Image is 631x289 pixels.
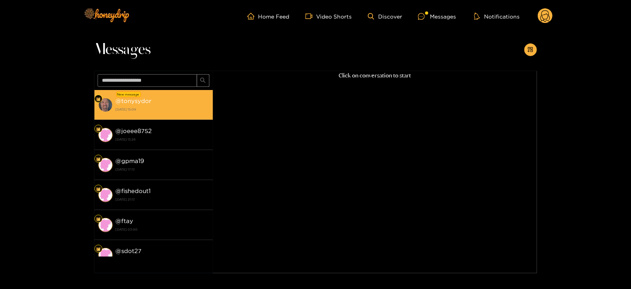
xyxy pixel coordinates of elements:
strong: [DATE] 15:28 [116,136,209,143]
span: search [200,77,206,84]
strong: @ sdot27 [116,248,142,254]
p: Click on conversation to start [213,71,537,80]
button: search [197,74,209,87]
span: home [247,13,258,20]
img: Fan Level [96,187,101,191]
strong: [DATE] 15:09 [116,106,209,113]
div: Messages [418,12,456,21]
img: Fan Level [96,97,101,101]
strong: [DATE] 21:13 [116,196,209,203]
strong: @ ftay [116,218,134,224]
img: Fan Level [96,127,101,131]
span: appstore-add [527,47,533,53]
img: Fan Level [96,247,101,251]
strong: @ tonysydor [116,98,152,104]
strong: [DATE] 17:13 [116,166,209,173]
img: conversation [98,98,113,112]
button: Notifications [472,12,522,20]
img: Fan Level [96,217,101,221]
strong: [DATE] 03:00 [116,226,209,233]
div: New message [116,92,141,97]
strong: [DATE] 09:30 [116,256,209,263]
a: Discover [368,13,402,20]
img: conversation [98,188,113,202]
img: Fan Level [96,157,101,161]
strong: @ gpma19 [116,158,145,164]
button: appstore-add [524,43,537,56]
a: Video Shorts [305,13,352,20]
span: Messages [94,40,151,59]
a: Home Feed [247,13,290,20]
img: conversation [98,218,113,232]
strong: @ fishedout1 [116,188,151,194]
img: conversation [98,248,113,262]
img: conversation [98,128,113,142]
span: video-camera [305,13,316,20]
strong: @ joeee8752 [116,128,152,134]
img: conversation [98,158,113,172]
